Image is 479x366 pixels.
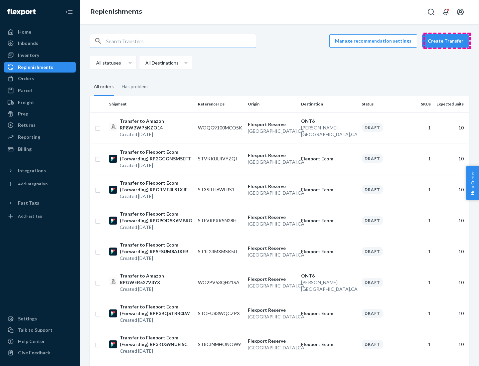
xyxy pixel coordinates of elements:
[301,217,356,224] p: Flexport Ecom
[4,198,76,208] button: Fast Tags
[408,329,433,360] td: 1
[4,211,76,222] a: Add Fast Tag
[195,298,245,329] td: STOEU83WQCZPX
[362,216,383,225] div: Draft
[4,85,76,96] a: Parcel
[18,75,34,82] div: Orders
[63,5,76,19] button: Close Navigation
[18,327,53,333] div: Talk to Support
[466,166,479,200] button: Help Center
[96,60,121,66] div: All statuses
[433,298,469,329] td: 10
[120,162,193,169] p: Created [DATE]
[18,315,37,322] div: Settings
[433,96,469,112] th: Expected units
[18,87,32,94] div: Parcel
[248,344,296,351] p: [GEOGRAPHIC_DATA] , CA
[454,5,467,19] button: Open account menu
[122,78,148,95] div: Has problem
[18,99,34,106] div: Freight
[359,96,409,112] th: Status
[362,278,383,287] div: Draft
[433,174,469,205] td: 10
[4,325,76,335] a: Talk to Support
[4,108,76,119] a: Prep
[120,211,193,224] p: Transfer to Flexport Ecom (Forwarding) RPG9ODSK6MBRG
[362,247,383,256] div: Draft
[248,307,296,313] p: Flexport Reserve
[248,245,296,252] p: Flexport Reserve
[18,134,40,140] div: Reporting
[301,279,356,292] p: [PERSON_NAME][GEOGRAPHIC_DATA] , CA
[248,282,296,289] p: [GEOGRAPHIC_DATA] , CA
[18,213,42,219] div: Add Fast Tag
[301,273,356,279] p: ONT6
[301,155,356,162] p: Flexport Ecom
[4,38,76,49] a: Inbounds
[4,165,76,176] button: Integrations
[301,341,356,348] p: Flexport Ecom
[18,338,45,345] div: Help Center
[7,9,36,15] img: Flexport logo
[18,349,50,356] div: Give Feedback
[433,143,469,174] td: 10
[248,221,296,227] p: [GEOGRAPHIC_DATA] , CA
[120,334,193,348] p: Transfer to Flexport Ecom (Forwarding) RP3K0G9NUEI5C
[120,193,193,200] p: Created [DATE]
[329,34,417,48] a: Manage recommendation settings
[195,205,245,236] td: STFVRPXKSN28H
[301,186,356,193] p: Flexport Ecom
[248,190,296,196] p: [GEOGRAPHIC_DATA] , CA
[4,336,76,347] a: Help Center
[362,309,383,318] div: Draft
[195,267,245,298] td: WO2PV53QH21SA
[18,29,31,35] div: Home
[120,317,193,323] p: Created [DATE]
[433,112,469,143] td: 10
[120,131,193,138] p: Created [DATE]
[195,96,245,112] th: Reference IDs
[4,179,76,189] a: Add Integration
[433,205,469,236] td: 10
[195,143,245,174] td: STVKKUL4VYZQI
[408,298,433,329] td: 1
[120,348,193,354] p: Created [DATE]
[95,60,96,66] input: All statuses
[120,286,193,292] p: Created [DATE]
[422,34,469,48] button: Create Transfer
[298,96,359,112] th: Destination
[248,121,296,128] p: Flexport Reserve
[4,144,76,154] a: Billing
[4,313,76,324] a: Settings
[4,132,76,142] a: Reporting
[120,273,193,286] p: Transfer to Amazon RPGWER527V3YX
[120,180,193,193] p: Transfer to Flexport Ecom (Forwarding) RPGRME4LS1XJE
[18,146,32,152] div: Billing
[408,267,433,298] td: 1
[18,52,39,59] div: Inventory
[4,97,76,108] a: Freight
[245,96,298,112] th: Origin
[301,124,356,138] p: [PERSON_NAME][GEOGRAPHIC_DATA] , CA
[248,338,296,344] p: Flexport Reserve
[85,2,147,22] ol: breadcrumbs
[18,40,38,47] div: Inbounds
[248,252,296,258] p: [GEOGRAPHIC_DATA] , CA
[408,112,433,143] td: 1
[248,276,296,282] p: Flexport Reserve
[433,329,469,360] td: 10
[18,64,53,71] div: Replenishments
[248,183,296,190] p: Flexport Reserve
[248,214,296,221] p: Flexport Reserve
[195,112,245,143] td: WOQG9100MCO5K
[408,236,433,267] td: 1
[120,255,193,262] p: Created [DATE]
[362,340,383,349] div: Draft
[301,248,356,255] p: Flexport Ecom
[439,5,452,19] button: Open notifications
[18,181,48,187] div: Add Integration
[120,242,193,255] p: Transfer to Flexport Ecom (Forwarding) RPSFSUM8AJXEB
[424,5,438,19] button: Open Search Box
